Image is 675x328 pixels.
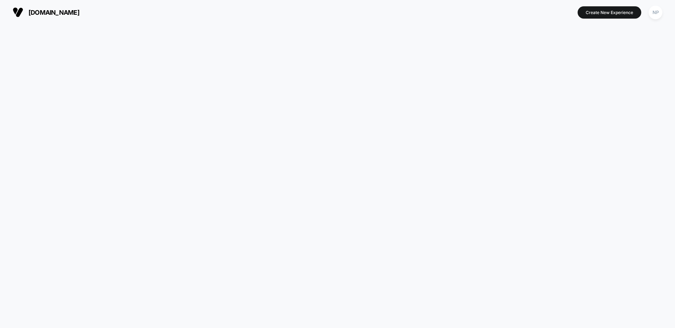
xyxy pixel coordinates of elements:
button: Create New Experience [578,6,641,19]
div: NP [649,6,662,19]
img: Visually logo [13,7,23,18]
span: [DOMAIN_NAME] [28,9,79,16]
button: [DOMAIN_NAME] [11,7,82,18]
button: NP [647,5,664,20]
